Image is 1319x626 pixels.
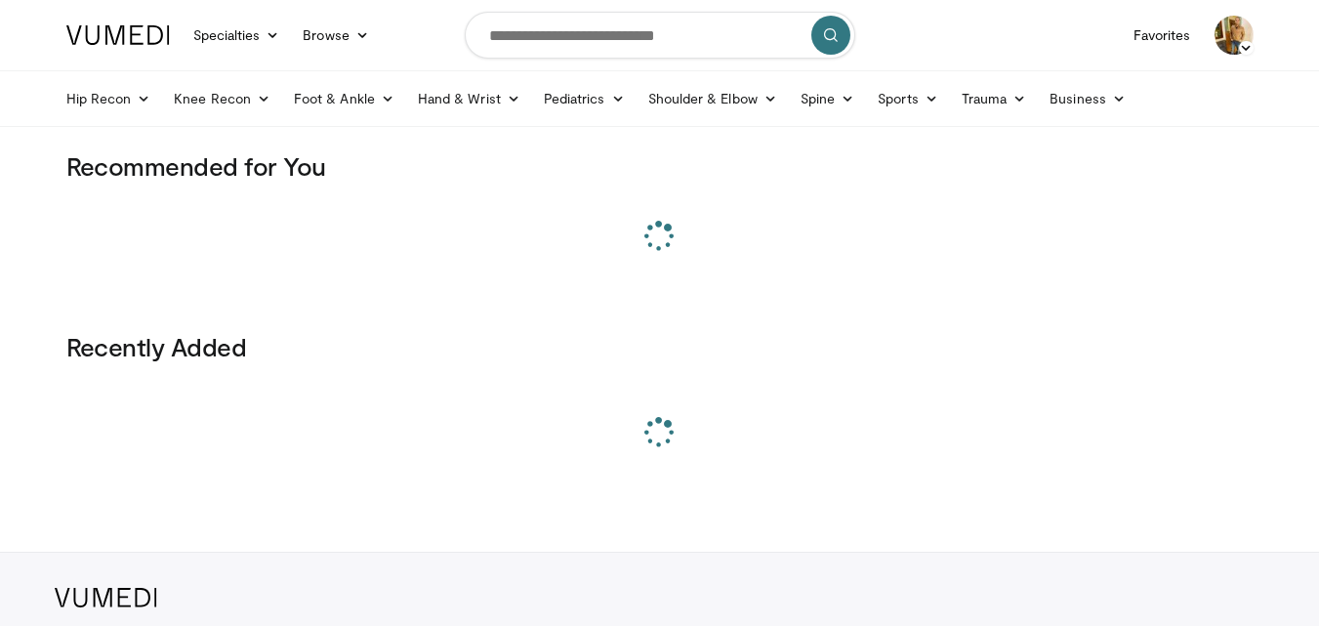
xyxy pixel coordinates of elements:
[66,25,170,45] img: VuMedi Logo
[950,79,1039,118] a: Trauma
[55,588,157,607] img: VuMedi Logo
[66,331,1254,362] h3: Recently Added
[532,79,637,118] a: Pediatrics
[291,16,381,55] a: Browse
[282,79,406,118] a: Foot & Ankle
[866,79,950,118] a: Sports
[162,79,282,118] a: Knee Recon
[406,79,532,118] a: Hand & Wrist
[1122,16,1203,55] a: Favorites
[1038,79,1137,118] a: Business
[66,150,1254,182] h3: Recommended for You
[55,79,163,118] a: Hip Recon
[1215,16,1254,55] img: Avatar
[465,12,855,59] input: Search topics, interventions
[789,79,866,118] a: Spine
[182,16,292,55] a: Specialties
[637,79,789,118] a: Shoulder & Elbow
